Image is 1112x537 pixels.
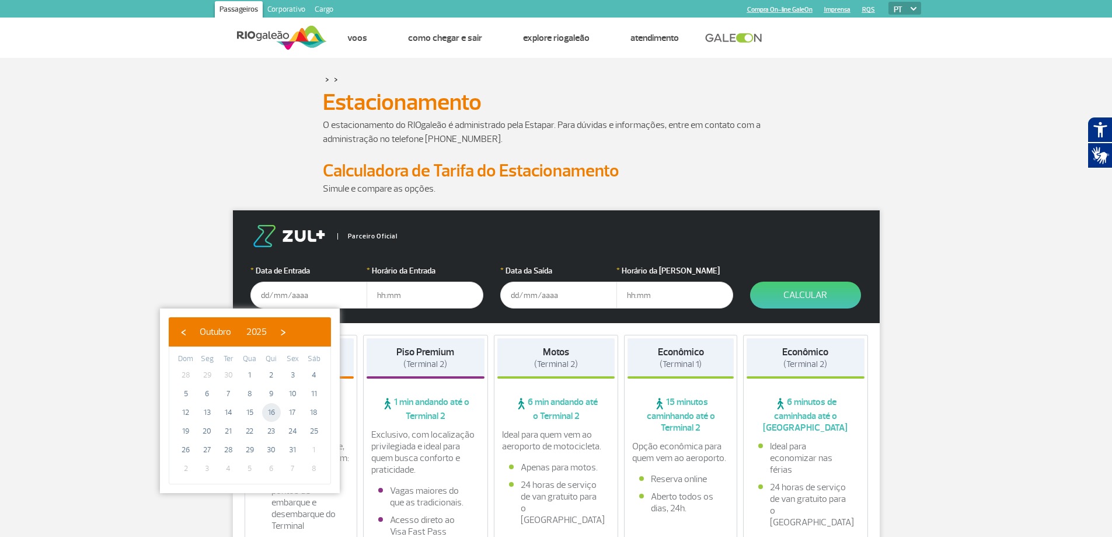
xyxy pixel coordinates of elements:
span: 14 [219,403,238,422]
p: Ideal para quem vem ao aeroporto de motocicleta. [502,429,611,452]
th: weekday [282,353,304,366]
p: Exclusivo, com localização privilegiada e ideal para quem busca conforto e praticidade. [371,429,480,476]
span: 11 [305,384,323,403]
span: 24 [283,422,302,441]
strong: Econômico [782,346,828,358]
span: 5 [240,459,259,478]
a: Passageiros [215,1,263,20]
span: 30 [262,441,281,459]
span: 3 [283,366,302,384]
span: 6 [198,384,217,403]
button: › [274,323,292,341]
li: 24 horas de serviço de van gratuito para o [GEOGRAPHIC_DATA] [509,479,604,526]
a: Imprensa [824,6,850,13]
span: 8 [240,384,259,403]
span: 26 [176,441,195,459]
span: 23 [262,422,281,441]
span: 17 [283,403,302,422]
p: Opção econômica para quem vem ao aeroporto. [632,441,729,464]
li: Apenas para motos. [509,462,604,473]
span: 6 minutos de caminhada até o [GEOGRAPHIC_DATA] [747,396,864,434]
bs-datepicker-container: calendar [160,309,340,493]
a: Corporativo [263,1,310,20]
span: 13 [198,403,217,422]
span: (Terminal 2) [783,359,827,370]
strong: Piso Premium [396,346,454,358]
a: Explore RIOgaleão [523,32,590,44]
strong: Motos [543,346,569,358]
input: hh:mm [367,282,483,309]
th: weekday [260,353,282,366]
button: Calcular [750,282,861,309]
li: Aberto todos os dias, 24h. [639,491,722,514]
a: > [325,72,329,86]
span: 9 [262,384,281,403]
th: weekday [175,353,197,366]
span: 3 [198,459,217,478]
span: 27 [198,441,217,459]
span: 19 [176,422,195,441]
span: 31 [283,441,302,459]
button: Abrir recursos assistivos. [1087,117,1112,143]
input: dd/mm/aaaa [250,282,367,309]
button: 2025 [239,323,274,341]
a: Como chegar e sair [408,32,482,44]
span: 12 [176,403,195,422]
a: Voos [347,32,367,44]
span: 7 [283,459,302,478]
span: 29 [198,366,217,384]
label: Data da Saída [500,265,617,277]
span: 15 minutos caminhando até o Terminal 2 [628,396,734,434]
button: Abrir tradutor de língua de sinais. [1087,143,1112,168]
span: 6 [262,459,281,478]
a: Compra On-line GaleOn [747,6,813,13]
button: Outubro [192,323,239,341]
div: Plugin de acessibilidade da Hand Talk. [1087,117,1112,168]
li: Fácil acesso aos pontos de embarque e desembarque do Terminal [260,473,343,532]
a: Cargo [310,1,338,20]
span: (Terminal 1) [660,359,702,370]
span: 8 [305,459,323,478]
th: weekday [218,353,239,366]
span: 20 [198,422,217,441]
span: 15 [240,403,259,422]
h1: Estacionamento [323,92,790,112]
span: 16 [262,403,281,422]
span: (Terminal 2) [403,359,447,370]
span: 21 [219,422,238,441]
span: 2025 [246,326,267,338]
th: weekday [303,353,325,366]
span: 28 [219,441,238,459]
span: 2 [262,366,281,384]
h2: Calculadora de Tarifa do Estacionamento [323,160,790,182]
label: Data de Entrada [250,265,367,277]
label: Horário da [PERSON_NAME] [616,265,733,277]
span: 22 [240,422,259,441]
p: Simule e compare as opções. [323,182,790,196]
a: RQS [862,6,875,13]
span: 6 min andando até o Terminal 2 [497,396,615,422]
span: Parceiro Oficial [337,233,398,240]
th: weekday [197,353,218,366]
span: 4 [219,459,238,478]
span: 18 [305,403,323,422]
span: 29 [240,441,259,459]
th: weekday [239,353,261,366]
span: 1 [240,366,259,384]
p: O estacionamento do RIOgaleão é administrado pela Estapar. Para dúvidas e informações, entre em c... [323,118,790,146]
button: ‹ [175,323,192,341]
li: Ideal para economizar nas férias [758,441,853,476]
span: 1 min andando até o Terminal 2 [367,396,484,422]
span: 28 [176,366,195,384]
label: Horário da Entrada [367,265,483,277]
li: Vagas maiores do que as tradicionais. [378,485,473,508]
span: 1 [305,441,323,459]
bs-datepicker-navigation-view: ​ ​ ​ [175,324,292,336]
span: Outubro [200,326,231,338]
span: 5 [176,384,195,403]
strong: Econômico [658,346,704,358]
input: dd/mm/aaaa [500,282,617,309]
span: 2 [176,459,195,478]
